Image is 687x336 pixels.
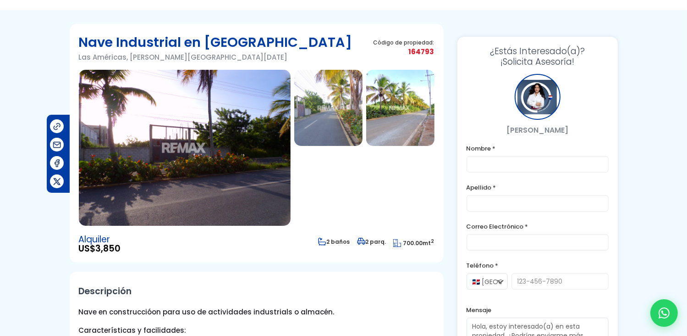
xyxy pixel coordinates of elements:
[467,124,609,136] p: [PERSON_NAME]
[52,177,62,186] img: Compartir
[393,239,434,247] span: mt
[79,281,434,302] h2: Descripción
[374,46,434,57] span: 164793
[96,242,121,255] span: 3,850
[467,46,609,56] span: ¿Estás Interesado(a)?
[79,325,187,335] span: Características y facilidades:
[467,143,609,154] label: Nombre *
[467,304,609,316] label: Mensaje
[79,307,335,317] span: Nave en construccióon para uso de actividades industrials o almacén.
[79,244,121,253] span: US$
[52,158,62,168] img: Compartir
[52,140,62,150] img: Compartir
[515,74,561,120] div: Vanesa Perez
[79,33,352,51] h1: Nave Industrial en [GEOGRAPHIC_DATA]
[357,238,386,246] span: 2 parq.
[511,273,609,290] input: 123-456-7890
[366,70,434,146] img: Nave Industrial en Las Américas
[403,239,423,247] span: 700.00
[294,70,363,146] img: Nave Industrial en Las Américas
[431,238,434,245] sup: 2
[79,70,291,226] img: Nave Industrial en Las Américas
[318,238,350,246] span: 2 baños
[467,221,609,232] label: Correo Electrónico *
[467,260,609,271] label: Teléfono *
[467,182,609,193] label: Apellido *
[79,51,352,63] p: Las Américas, [PERSON_NAME][GEOGRAPHIC_DATA][DATE]
[52,122,62,131] img: Compartir
[467,46,609,67] h3: ¡Solicita Asesoría!
[374,39,434,46] span: Código de propiedad:
[79,235,121,244] span: Alquiler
